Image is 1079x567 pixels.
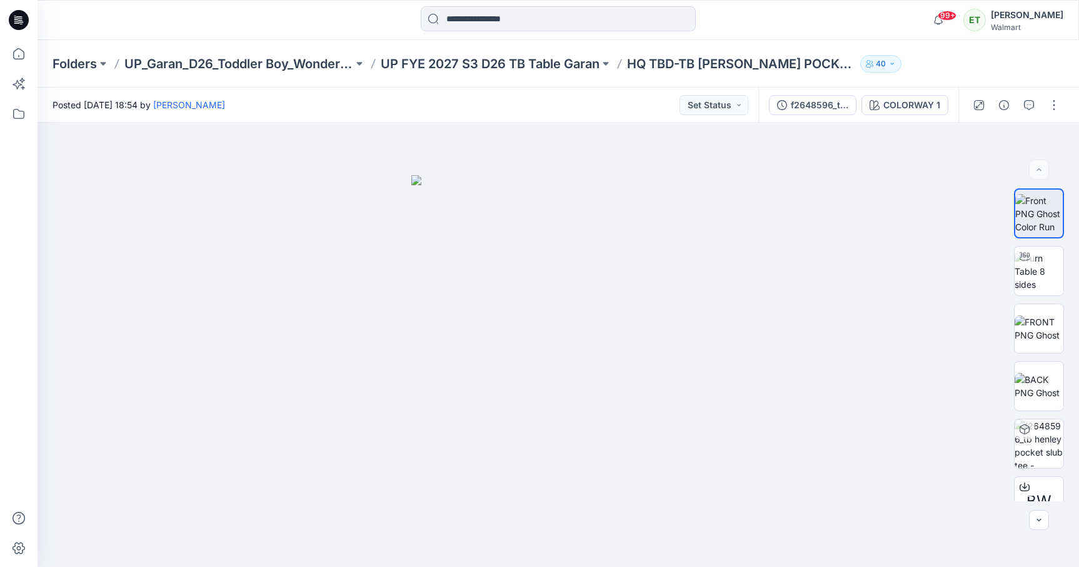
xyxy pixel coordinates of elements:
button: f2648596_tb henley pocket slub tee - recolored [DATE] [769,95,856,115]
p: 40 [876,57,886,71]
a: Folders [53,55,97,73]
img: f2648596_tb henley pocket slub tee - recolored 10.8.25 COLORWAY 1 [1015,419,1063,468]
div: ET [963,9,986,31]
a: UP_Garan_D26_Toddler Boy_Wonder_Nation [124,55,353,73]
button: Details [994,95,1014,115]
span: Posted [DATE] 18:54 by [53,98,225,111]
a: UP FYE 2027 S3 D26 TB Table Garan [381,55,600,73]
button: 40 [860,55,901,73]
div: f2648596_tb henley pocket slub tee - recolored [DATE] [791,98,848,112]
p: HQ TBD-TB [PERSON_NAME] POCKET TEE [627,55,856,73]
button: COLORWAY 1 [861,95,948,115]
div: [PERSON_NAME] [991,8,1063,23]
img: BACK PNG Ghost [1015,373,1063,399]
img: eyJhbGciOiJIUzI1NiIsImtpZCI6IjAiLCJzbHQiOiJzZXMiLCJ0eXAiOiJKV1QifQ.eyJkYXRhIjp7InR5cGUiOiJzdG9yYW... [411,175,705,567]
div: Walmart [991,23,1063,32]
span: BW [1026,490,1051,513]
img: FRONT PNG Ghost [1015,315,1063,342]
div: COLORWAY 1 [883,98,940,112]
span: 99+ [938,11,956,21]
img: Turn Table 8 sides [1015,252,1063,291]
a: [PERSON_NAME] [153,100,225,110]
img: Front PNG Ghost Color Run [1015,194,1063,233]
